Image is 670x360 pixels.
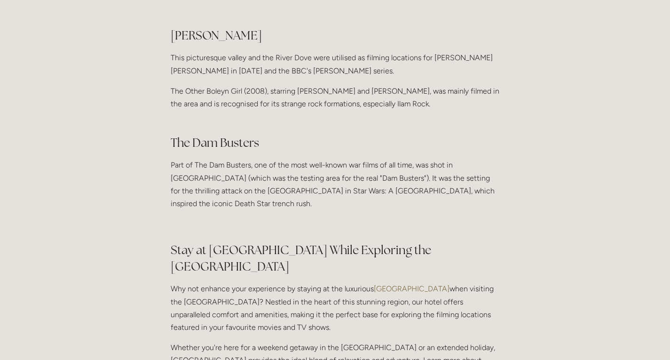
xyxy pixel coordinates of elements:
[171,159,500,210] p: Part of The Dam Busters, one of the most well-known war films of all time, was shot in [GEOGRAPHI...
[171,51,500,77] p: This picturesque valley and the River Dove were utilised as filming locations for [PERSON_NAME] [...
[171,282,500,334] p: Why not enhance your experience by staying at the luxurious when visiting the [GEOGRAPHIC_DATA]? ...
[171,85,500,123] p: The Other Boleyn Girl (2008), starring [PERSON_NAME] and [PERSON_NAME], was mainly filmed in the ...
[171,135,500,151] h2: The Dam Busters
[171,27,500,44] h2: [PERSON_NAME]
[374,284,449,293] a: [GEOGRAPHIC_DATA]
[171,242,500,275] h2: Stay at [GEOGRAPHIC_DATA] While Exploring the [GEOGRAPHIC_DATA]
